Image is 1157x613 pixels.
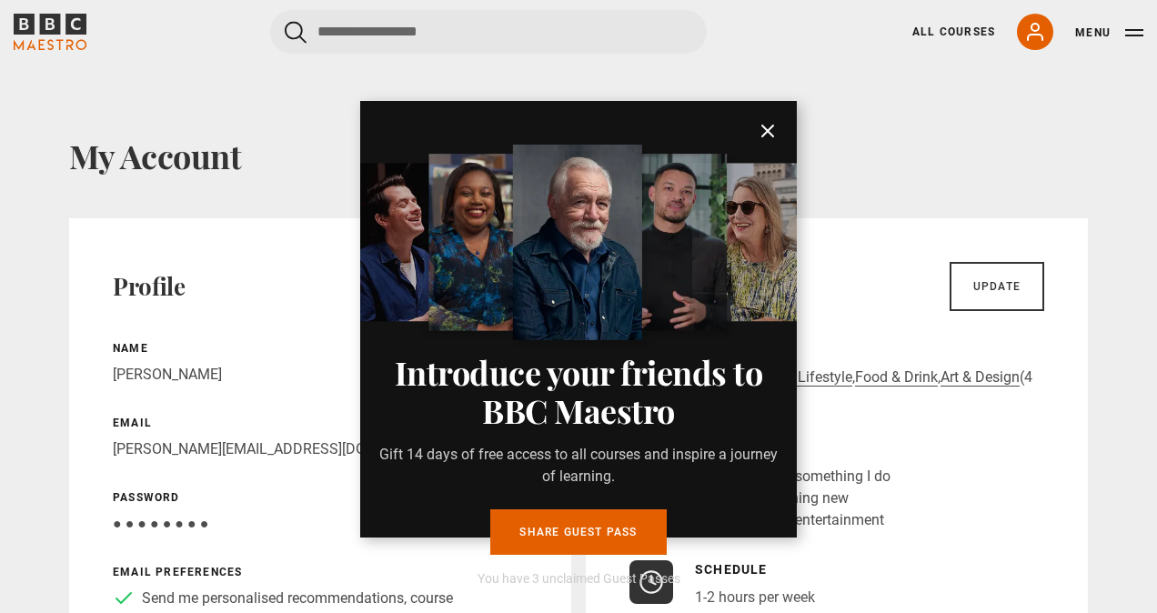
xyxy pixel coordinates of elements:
span: ● ● ● ● ● ● ● ● [113,515,208,532]
h1: My Account [69,136,1088,175]
p: Email [113,415,528,431]
button: Toggle navigation [1075,24,1143,42]
button: Submit the search query [285,21,307,44]
p: Topics [695,340,1044,359]
p: , , , (4 out of 8) [695,367,1044,410]
p: [PERSON_NAME] [113,364,528,386]
a: Food & Drink [855,368,938,387]
p: Password [113,489,528,506]
svg: BBC Maestro [14,14,86,50]
h3: Introduce your friends to BBC Maestro [375,353,782,429]
p: You have 3 unclaimed Guest Passes [375,569,782,588]
p: Email preferences [113,564,528,580]
a: All Courses [912,24,995,40]
a: Update [950,262,1044,311]
p: Name [113,340,528,357]
a: Art & Design [941,368,1020,387]
a: Share guest pass [490,509,666,555]
a: Home & Lifestyle [743,368,852,387]
p: [PERSON_NAME][EMAIL_ADDRESS][DOMAIN_NAME] [113,438,528,460]
h2: Profile [113,272,185,301]
input: Search [270,10,707,54]
p: Gift 14 days of free access to all courses and inspire a journey of learning. [375,444,782,487]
